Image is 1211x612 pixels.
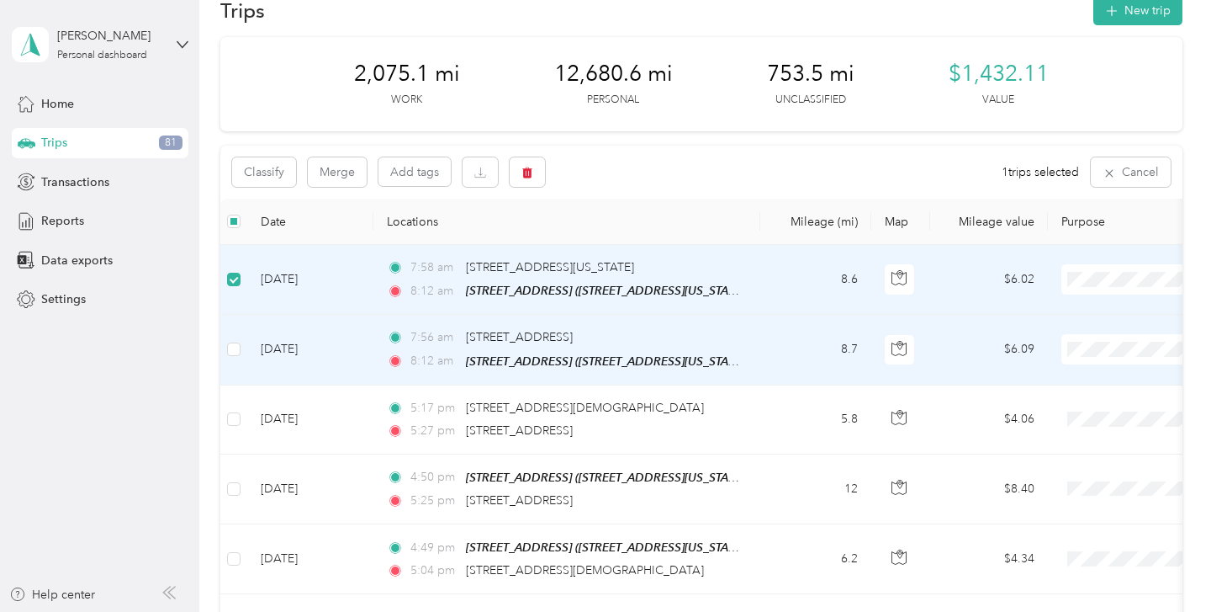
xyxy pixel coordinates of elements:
td: 12 [760,455,871,524]
button: Classify [232,157,296,187]
span: 2,075.1 mi [354,61,460,88]
th: Mileage (mi) [760,199,871,245]
span: Settings [41,290,86,308]
span: [STREET_ADDRESS] ([STREET_ADDRESS][US_STATE]) [466,540,747,555]
span: Transactions [41,173,109,191]
span: 81 [159,136,182,151]
span: 753.5 mi [767,61,854,88]
td: 6.2 [760,524,871,594]
button: Help center [9,586,95,604]
td: $4.06 [930,386,1048,455]
span: 7:56 am [410,328,458,347]
td: $4.34 [930,524,1048,594]
span: [STREET_ADDRESS][DEMOGRAPHIC_DATA] [466,563,704,577]
span: 7:58 am [410,258,458,277]
td: 8.6 [760,245,871,315]
h1: Trips [220,2,265,19]
p: Unclassified [775,93,846,108]
div: Personal dashboard [57,51,147,61]
span: [STREET_ADDRESS] ([STREET_ADDRESS][US_STATE]) [466,284,747,298]
span: [STREET_ADDRESS] ([STREET_ADDRESS][US_STATE]) [466,354,747,369]
th: Map [871,199,930,245]
td: [DATE] [247,455,373,524]
span: [STREET_ADDRESS] ([STREET_ADDRESS][US_STATE]) [466,471,747,485]
td: 5.8 [760,386,871,455]
p: Value [982,93,1014,108]
span: [STREET_ADDRESS][US_STATE] [466,260,634,274]
span: Trips [41,134,67,152]
div: [PERSON_NAME] [57,27,162,45]
span: 5:27 pm [410,422,458,440]
th: Locations [373,199,760,245]
span: Data exports [41,252,113,269]
td: 8.7 [760,315,871,385]
span: Reports [41,212,84,230]
td: $6.09 [930,315,1048,385]
td: [DATE] [247,524,373,594]
span: 1 trips selected [1002,163,1079,181]
th: Mileage value [930,199,1048,245]
span: Home [41,95,74,113]
td: [DATE] [247,315,373,385]
td: [DATE] [247,245,373,315]
p: Work [391,93,422,108]
th: Date [247,199,373,245]
td: [DATE] [247,386,373,455]
span: 4:50 pm [410,468,458,487]
span: [STREET_ADDRESS] [466,330,573,344]
span: 12,680.6 mi [554,61,673,88]
span: 5:25 pm [410,492,458,510]
span: 4:49 pm [410,539,458,557]
button: Merge [308,157,367,187]
td: $8.40 [930,455,1048,524]
span: 5:04 pm [410,561,458,580]
button: Add tags [378,157,451,186]
span: [STREET_ADDRESS] [466,423,573,438]
span: [STREET_ADDRESS] [466,493,573,508]
button: Cancel [1091,157,1171,187]
span: 5:17 pm [410,399,458,418]
td: $6.02 [930,245,1048,315]
p: Personal [587,93,639,108]
span: $1,432.11 [949,61,1049,88]
span: 8:12 am [410,352,458,370]
span: 8:12 am [410,282,458,301]
span: [STREET_ADDRESS][DEMOGRAPHIC_DATA] [466,401,704,415]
